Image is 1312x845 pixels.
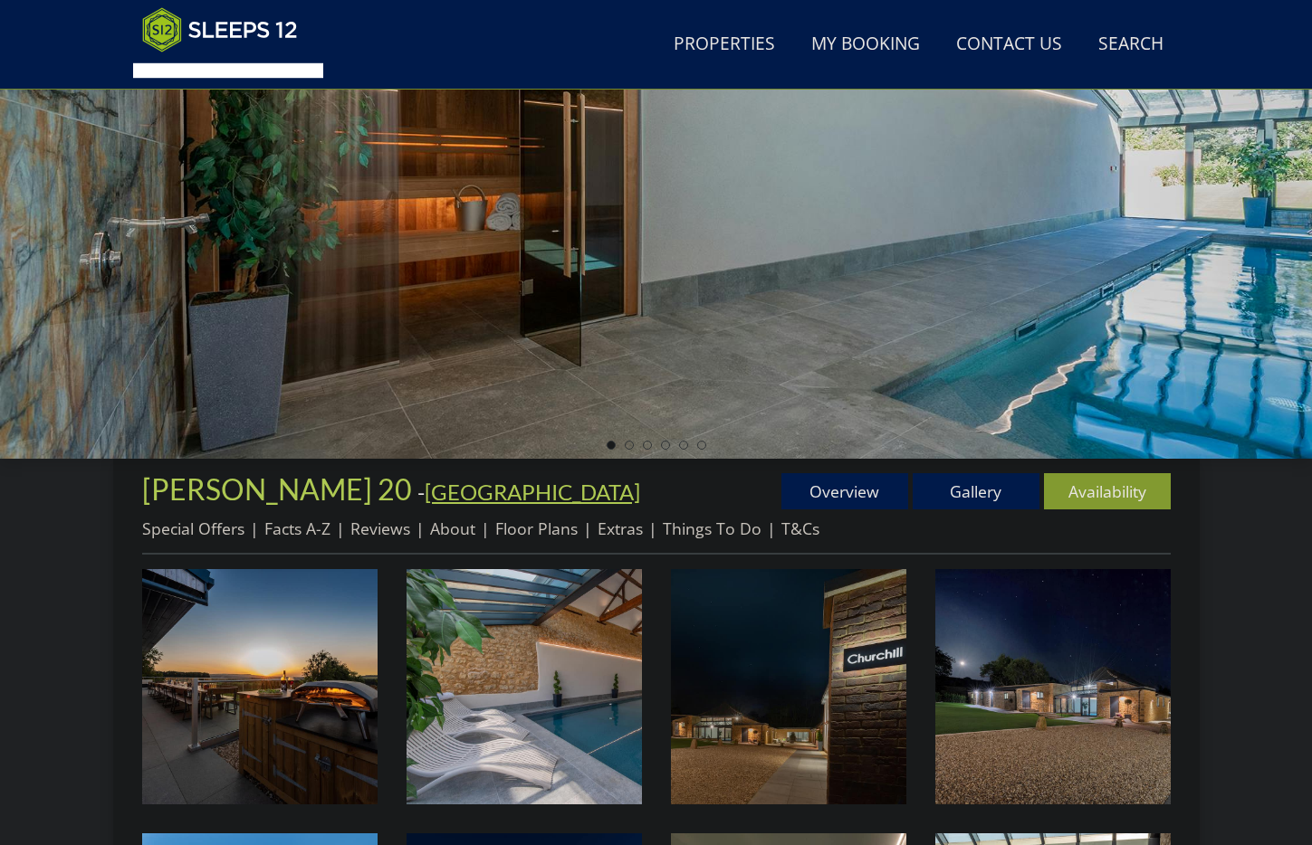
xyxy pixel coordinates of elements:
[142,471,412,507] span: [PERSON_NAME] 20
[663,517,761,539] a: Things To Do
[781,473,908,509] a: Overview
[913,473,1039,509] a: Gallery
[264,517,330,539] a: Facts A-Z
[804,24,927,65] a: My Booking
[1091,24,1171,65] a: Search
[1044,473,1171,509] a: Availability
[495,517,578,539] a: Floor Plans
[781,517,819,539] a: T&Cs
[425,479,640,505] a: [GEOGRAPHIC_DATA]
[935,569,1171,804] img: Churchill 20 - Holiday house with a private pool for large groups
[430,517,475,539] a: About
[666,24,782,65] a: Properties
[598,517,643,539] a: Extras
[407,569,642,804] img: Churchill 20 - Large group accommodation with a private pool, sleeps 20 + 10
[417,479,640,505] span: -
[671,569,906,804] img: Churchill 20 - Luxury holiday house for groups in Somerset
[142,471,417,507] a: [PERSON_NAME] 20
[142,7,298,52] img: Sleeps 12
[142,517,244,539] a: Special Offers
[949,24,1069,65] a: Contact Us
[133,63,323,79] iframe: Customer reviews powered by Trustpilot
[350,517,410,539] a: Reviews
[142,569,378,804] img: Churchill 20 - Spend balmy evenings out on the balcony as the sun sets over the Somerset countryside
